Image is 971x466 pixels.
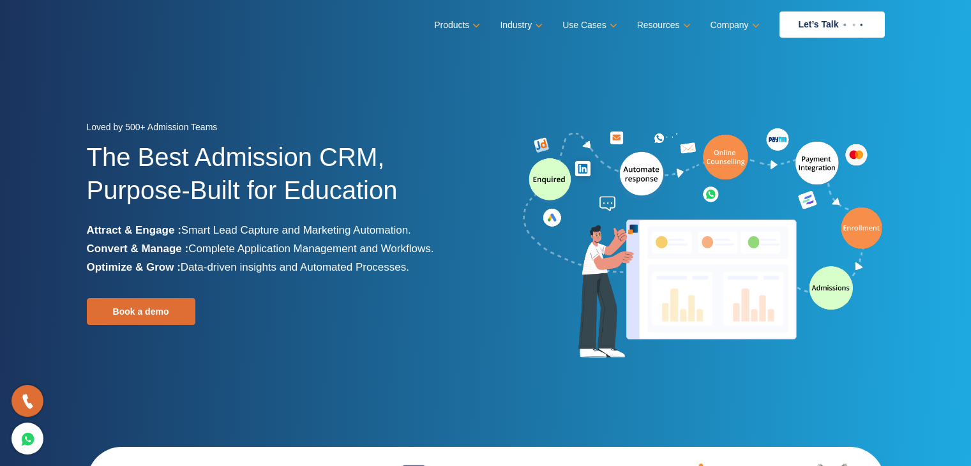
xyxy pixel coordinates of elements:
div: Loved by 500+ Admission Teams [87,118,476,140]
b: Optimize & Grow : [87,261,181,273]
a: Industry [500,16,540,34]
a: Use Cases [562,16,614,34]
span: Smart Lead Capture and Marketing Automation. [181,224,411,236]
a: Company [711,16,757,34]
b: Convert & Manage : [87,243,189,255]
span: Complete Application Management and Workflows. [188,243,433,255]
span: Data-driven insights and Automated Processes. [181,261,409,273]
b: Attract & Engage : [87,224,181,236]
a: Products [434,16,478,34]
a: Let’s Talk [779,11,885,38]
a: Book a demo [87,298,195,325]
a: Resources [637,16,688,34]
h1: The Best Admission CRM, Purpose-Built for Education [87,140,476,221]
img: admission-software-home-page-header [521,125,885,363]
